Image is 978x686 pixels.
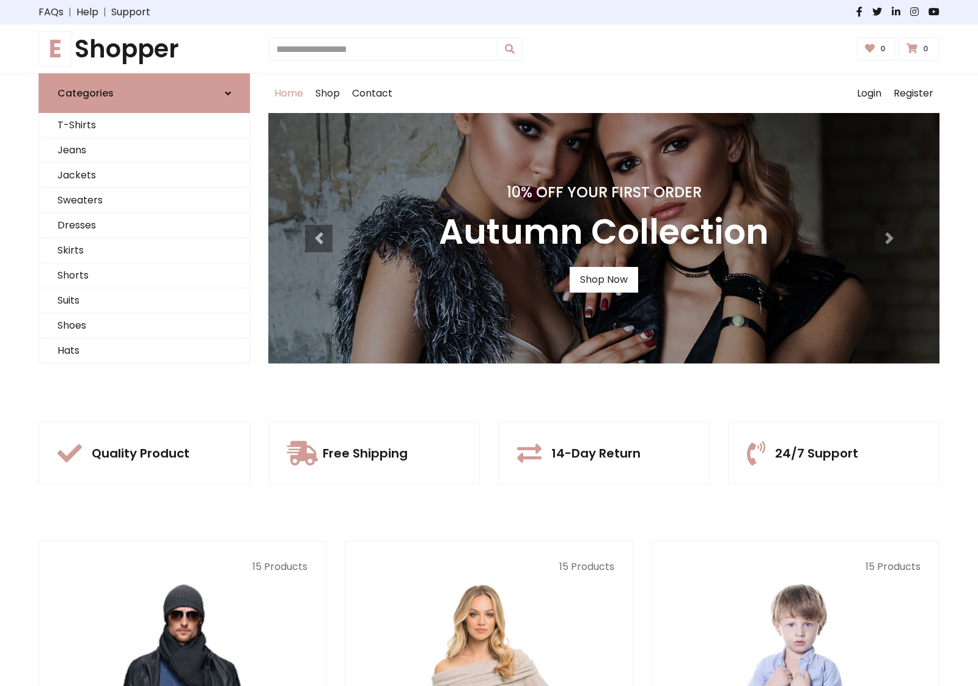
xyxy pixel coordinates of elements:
a: Dresses [39,213,249,238]
p: 15 Products [671,560,921,574]
span: E [39,31,72,67]
p: 15 Products [57,560,307,574]
a: EShopper [39,34,250,64]
a: 0 [899,37,939,60]
a: Skirts [39,238,249,263]
a: Sweaters [39,188,249,213]
a: Register [888,74,939,113]
a: Hats [39,338,249,363]
p: 15 Products [364,560,614,574]
a: Contact [346,74,399,113]
a: Jeans [39,138,249,163]
a: 0 [857,37,897,60]
a: Home [268,74,309,113]
h5: Quality Product [92,446,189,461]
a: Shop [309,74,346,113]
span: 0 [920,43,932,54]
a: Shop Now [570,267,638,293]
a: Suits [39,288,249,313]
a: Jackets [39,163,249,188]
a: Shorts [39,263,249,288]
h3: Autumn Collection [439,211,769,252]
span: | [64,5,76,20]
a: Help [76,5,98,20]
a: Login [851,74,888,113]
h6: Categories [57,87,114,99]
h4: 10% Off Your First Order [439,184,769,202]
a: FAQs [39,5,64,20]
a: Support [111,5,150,20]
a: Shoes [39,313,249,338]
h5: 24/7 Support [775,446,858,461]
h5: 14-Day Return [551,446,641,461]
span: | [98,5,111,20]
h5: Free Shipping [323,446,408,461]
h1: Shopper [39,34,250,64]
a: Categories [39,73,250,113]
a: T-Shirts [39,113,249,138]
span: 0 [877,43,889,54]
